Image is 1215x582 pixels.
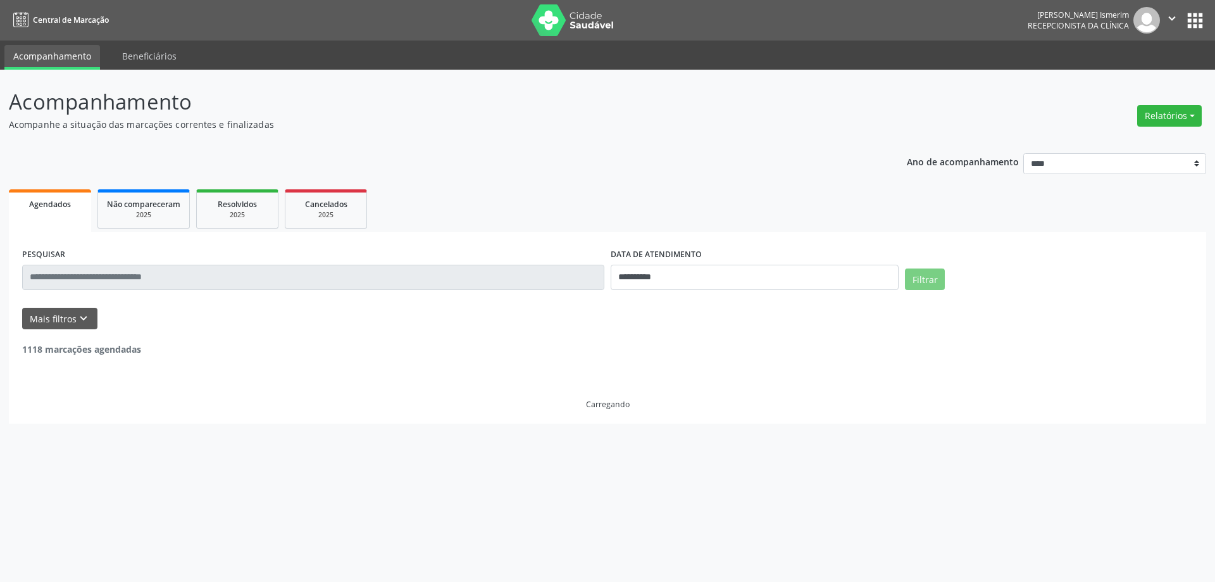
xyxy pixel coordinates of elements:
a: Beneficiários [113,45,185,67]
button: Filtrar [905,269,945,290]
a: Acompanhamento [4,45,100,70]
p: Acompanhamento [9,86,847,118]
div: [PERSON_NAME] Ismerim [1028,9,1129,20]
span: Agendados [29,199,71,210]
strong: 1118 marcações agendadas [22,343,141,355]
span: Cancelados [305,199,347,210]
div: 2025 [107,210,180,220]
label: DATA DE ATENDIMENTO [611,245,702,265]
button:  [1160,7,1184,34]
label: PESQUISAR [22,245,65,265]
i:  [1165,11,1179,25]
span: Central de Marcação [33,15,109,25]
p: Ano de acompanhamento [907,153,1019,169]
div: 2025 [206,210,269,220]
i: keyboard_arrow_down [77,312,90,326]
a: Central de Marcação [9,9,109,30]
span: Não compareceram [107,199,180,210]
span: Resolvidos [218,199,257,210]
button: Mais filtroskeyboard_arrow_down [22,308,97,330]
img: img [1133,7,1160,34]
p: Acompanhe a situação das marcações correntes e finalizadas [9,118,847,131]
button: Relatórios [1137,105,1202,127]
div: Carregando [586,399,630,410]
span: Recepcionista da clínica [1028,20,1129,31]
div: 2025 [294,210,358,220]
button: apps [1184,9,1206,32]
